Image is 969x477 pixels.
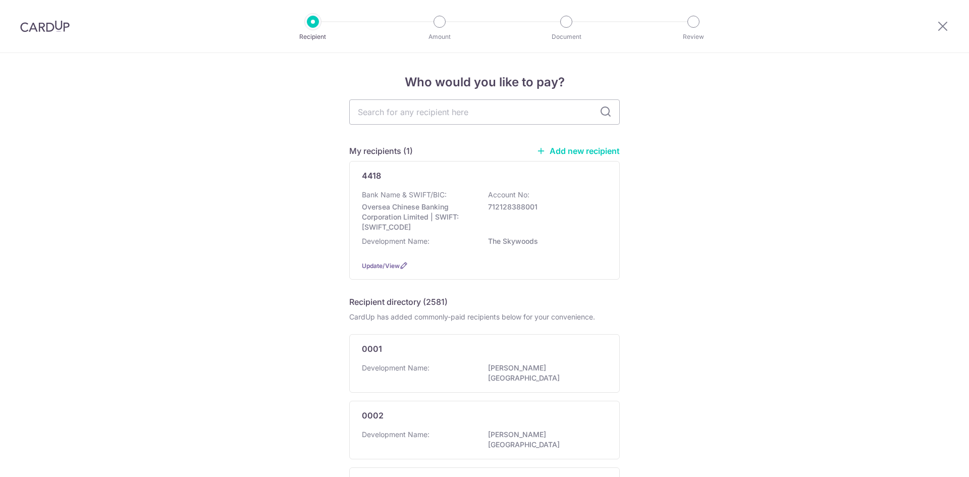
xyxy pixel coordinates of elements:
p: 0002 [362,409,384,421]
p: Account No: [488,190,529,200]
p: Development Name: [362,430,429,440]
p: [PERSON_NAME][GEOGRAPHIC_DATA] [488,430,601,450]
p: 712128388001 [488,202,601,212]
a: Add new recipient [536,146,620,156]
p: Amount [402,32,477,42]
h5: My recipients (1) [349,145,413,157]
p: Development Name: [362,363,429,373]
p: 0001 [362,343,382,355]
img: CardUp [20,20,70,32]
h4: Who would you like to pay? [349,73,620,91]
h5: Recipient directory (2581) [349,296,448,308]
p: Bank Name & SWIFT/BIC: [362,190,447,200]
iframe: Opens a widget where you can find more information [904,447,959,472]
p: Recipient [276,32,350,42]
input: Search for any recipient here [349,99,620,125]
p: [PERSON_NAME][GEOGRAPHIC_DATA] [488,363,601,383]
a: Update/View [362,262,400,270]
p: Oversea Chinese Banking Corporation Limited | SWIFT: [SWIFT_CODE] [362,202,475,232]
p: The Skywoods [488,236,601,246]
div: CardUp has added commonly-paid recipients below for your convenience. [349,312,620,322]
p: Development Name: [362,236,429,246]
p: Review [656,32,731,42]
p: 4418 [362,170,381,182]
p: Document [529,32,604,42]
